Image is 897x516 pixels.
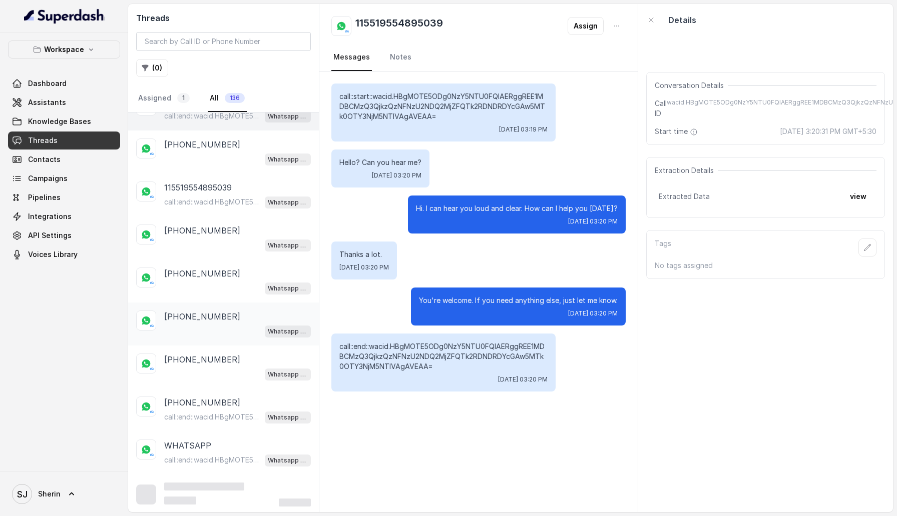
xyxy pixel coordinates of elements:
p: [PHONE_NUMBER] [164,267,240,279]
text: SJ [17,489,28,499]
a: Sherin [8,480,120,508]
p: Hello? Can you hear me? [339,157,421,167]
p: You're welcome. If you need anything else, just let me know. [419,295,618,305]
span: Extraction Details [655,165,718,175]
p: Workspace [44,43,84,55]
span: 1 [177,93,190,103]
span: Voices Library [28,249,78,259]
span: Start time [655,126,700,136]
span: Knowledge Bases [28,116,91,126]
span: [DATE] 03:20 PM [568,309,618,317]
span: API Settings [28,230,72,240]
a: Messages [331,44,372,71]
p: Whatsapp Call Support Assistant [268,326,308,336]
span: [DATE] 03:20 PM [498,375,548,383]
p: No tags assigned [655,260,876,270]
button: view [844,187,872,205]
nav: Tabs [331,44,626,71]
a: Dashboard [8,74,120,92]
a: Contacts [8,150,120,168]
input: Search by Call ID or Phone Number [136,32,311,51]
p: [PHONE_NUMBER] [164,310,240,322]
a: Assigned1 [136,85,192,112]
a: All136 [208,85,247,112]
p: Whatsapp Call Support Assistant [268,412,308,422]
p: call::end::wacid.HBgMOTE5NjY3Nzk5NjM5FQIAEhggQUNDQ0IzNkMxMDk3NTcwNjEyQzg3RTEwOUZFQjM4QUQcGAw5MTk0... [164,197,260,207]
p: Details [668,14,696,26]
p: [PHONE_NUMBER] [164,224,240,236]
span: Campaigns [28,173,68,183]
p: call::end::wacid.HBgMOTE5ODg0NzY5NTU0FQIAERggREE1MDBCMzQ3QjkzQzNFNzU2NDQ2MjZFQTk2RDNDRDYcGAw5MTk0... [339,341,548,371]
span: Integrations [28,211,72,221]
p: Whatsapp Call Support Assistant [268,111,308,121]
a: Knowledge Bases [8,112,120,130]
span: 136 [225,93,245,103]
a: Campaigns [8,169,120,187]
p: 115519554895039 [164,181,232,193]
span: Sherin [38,489,61,499]
button: (0) [136,59,168,77]
a: Pipelines [8,188,120,206]
span: Pipelines [28,192,61,202]
p: call::start::wacid.HBgMOTE5ODg0NzY5NTU0FQIAERggREE1MDBCMzQ3QjkzQzNFNzU2NDQ2MjZFQTk2RDNDRDYcGAw5MT... [339,91,548,121]
nav: Tabs [136,85,311,112]
p: call::end::wacid.HBgMOTE5ODg0NzY5NTU0FQIAERggREE1MDBCMzQ3QjkzQzNFNzU2NDQ2MjZFQTk2RDNDRDYcGAw5MTk0... [164,111,260,121]
p: call::end::wacid.HBgMOTE5NjY3Nzk5NjM5FQIAEhggQUMzRjM5MDhCNjM5RkRDQjUxRjQ5RjVEQkNDNTg5RUMcGAw5MTk0... [164,455,260,465]
span: [DATE] 3:20:31 PM GMT+5:30 [780,126,876,136]
span: [DATE] 03:20 PM [372,171,421,179]
button: Workspace [8,40,120,58]
span: Dashboard [28,78,67,88]
span: Assistants [28,97,66,107]
p: Whatsapp Call Support Assistant [268,369,308,379]
p: WHATSAPP [164,439,211,451]
a: Assistants [8,93,120,111]
span: Call ID [655,98,667,118]
a: Threads [8,131,120,149]
span: Extracted Data [659,191,710,201]
span: Contacts [28,154,61,164]
p: Whatsapp Call Support Assistant [268,154,308,164]
p: Tags [655,238,671,256]
p: [PHONE_NUMBER] [164,138,240,150]
p: [PHONE_NUMBER] [164,396,240,408]
span: [DATE] 03:20 PM [568,217,618,225]
span: [DATE] 03:20 PM [339,263,389,271]
p: Whatsapp Call Support Assistant [268,197,308,207]
a: Integrations [8,207,120,225]
img: light.svg [24,8,105,24]
p: Whatsapp Call Support Assistant [268,455,308,465]
h2: 115519554895039 [355,16,443,36]
p: Thanks a lot. [339,249,389,259]
button: Assign [568,17,604,35]
span: Conversation Details [655,80,728,90]
a: API Settings [8,226,120,244]
span: [DATE] 03:19 PM [499,125,548,133]
p: Whatsapp Call Support Assistant [268,283,308,293]
a: Voices Library [8,245,120,263]
p: Whatsapp Call Support Assistant [268,240,308,250]
p: call::end::wacid.HBgMOTE5NjY3Nzk5NjM5FQIAEhggQUM2NUNBODIyMzQzMDM3N0I1OEM1QzhGNjc1MDVEMjQcGAw5MTk0... [164,412,260,422]
a: Notes [388,44,413,71]
span: Threads [28,135,58,145]
p: [PHONE_NUMBER] [164,353,240,365]
h2: Threads [136,12,311,24]
p: Hi. I can hear you loud and clear. How can I help you [DATE]? [416,203,618,213]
